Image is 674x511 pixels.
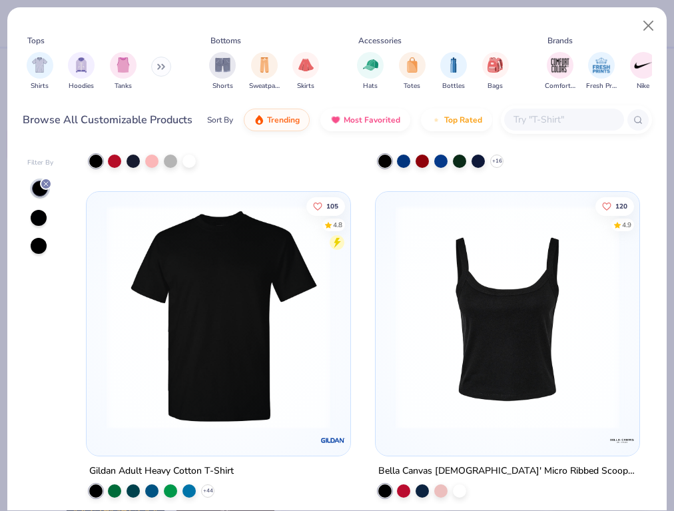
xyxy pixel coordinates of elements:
img: most_fav.gif [330,115,341,125]
span: + 44 [203,486,213,494]
span: Bottles [442,81,465,91]
img: Bella + Canvas logo [608,426,635,453]
img: Hoodies Image [74,57,89,73]
div: filter for Hats [357,52,384,91]
button: Trending [244,109,310,131]
button: Close [636,13,661,39]
img: Hats Image [363,57,378,73]
div: filter for Tanks [110,52,137,91]
div: filter for Totes [399,52,426,91]
div: Sort By [207,114,233,126]
img: Totes Image [405,57,420,73]
span: 120 [615,203,627,209]
div: Bottoms [210,35,241,47]
button: filter button [249,52,280,91]
span: Bags [488,81,503,91]
div: Filter By [27,158,54,168]
button: filter button [292,52,319,91]
button: filter button [440,52,467,91]
div: 4.9 [622,220,631,230]
button: filter button [630,52,657,91]
span: Top Rated [444,115,482,125]
img: Fresh Prints Image [591,55,611,75]
img: Bottles Image [446,57,461,73]
div: Accessories [358,35,402,47]
div: filter for Bottles [440,52,467,91]
img: Comfort Colors Image [550,55,570,75]
img: Shorts Image [215,57,230,73]
img: trending.gif [254,115,264,125]
span: + 16 [492,157,502,165]
span: Comfort Colors [545,81,575,91]
img: 1b87e63b-9c99-4082-8827-24118471f748 [100,205,337,428]
button: filter button [545,52,575,91]
img: Tanks Image [116,57,131,73]
span: Shirts [31,81,49,91]
span: Skirts [297,81,314,91]
button: filter button [27,52,53,91]
input: Try "T-Shirt" [512,112,615,127]
img: TopRated.gif [431,115,442,125]
button: Like [306,197,345,215]
div: Browse All Customizable Products [23,112,192,128]
img: Sweatpants Image [257,57,272,73]
img: Gildan logo [320,426,346,453]
img: Nike Image [633,55,653,75]
div: Fresh Prints Cali Camisole Top [378,133,506,149]
span: Trending [267,115,300,125]
button: filter button [209,52,236,91]
div: Brands [547,35,573,47]
div: Bella Canvas [DEMOGRAPHIC_DATA]' Micro Ribbed Scoop Tank [378,462,637,479]
div: filter for Nike [630,52,657,91]
button: filter button [68,52,95,91]
span: Most Favorited [344,115,400,125]
span: Shorts [212,81,233,91]
img: Bags Image [488,57,502,73]
span: Nike [637,81,649,91]
div: [PERSON_NAME] + Canvas [DEMOGRAPHIC_DATA]' Micro Ribbed Baby Tee [89,133,348,149]
button: filter button [399,52,426,91]
span: Tanks [115,81,132,91]
img: Shirts Image [32,57,47,73]
div: 4.8 [333,220,342,230]
div: filter for Fresh Prints [586,52,617,91]
span: Totes [404,81,420,91]
button: Like [595,197,634,215]
div: filter for Skirts [292,52,319,91]
span: Sweatpants [249,81,280,91]
div: filter for Hoodies [68,52,95,91]
span: 105 [326,203,338,209]
button: filter button [586,52,617,91]
img: 8af284bf-0d00-45ea-9003-ce4b9a3194ad [389,205,626,428]
span: Fresh Prints [586,81,617,91]
div: filter for Shorts [209,52,236,91]
button: filter button [357,52,384,91]
div: filter for Comfort Colors [545,52,575,91]
span: Hats [363,81,378,91]
img: Skirts Image [298,57,314,73]
div: Tops [27,35,45,47]
button: filter button [110,52,137,91]
button: Top Rated [421,109,492,131]
span: Hoodies [69,81,94,91]
button: filter button [482,52,509,91]
button: Most Favorited [320,109,410,131]
div: Gildan Adult Heavy Cotton T-Shirt [89,462,234,479]
div: filter for Bags [482,52,509,91]
div: filter for Sweatpants [249,52,280,91]
div: filter for Shirts [27,52,53,91]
